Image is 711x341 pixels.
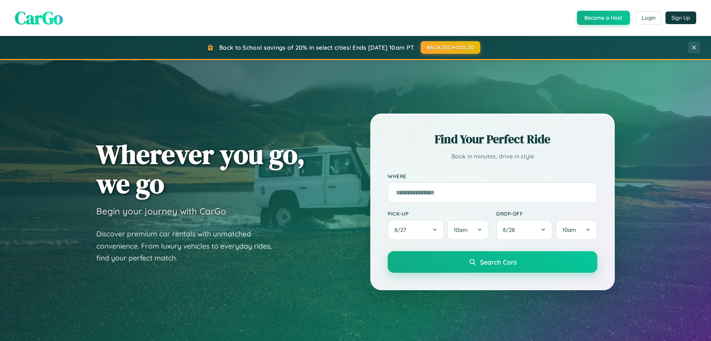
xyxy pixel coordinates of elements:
button: 10am [447,220,489,240]
span: 10am [454,226,468,233]
h1: Wherever you go, we go [96,140,305,198]
button: Login [635,11,662,24]
span: Search Cars [480,258,517,266]
button: BACK2SCHOOL20 [421,41,480,54]
p: Book in minutes, drive in style [388,151,597,162]
button: Become a Host [577,11,630,25]
span: 8 / 28 [503,226,518,233]
button: 8/27 [388,220,444,240]
h3: Begin your journey with CarGo [96,206,226,217]
p: Discover premium car rentals with unmatched convenience. From luxury vehicles to everyday rides, ... [96,228,281,264]
label: Pick-up [388,210,489,217]
button: 8/28 [496,220,553,240]
span: Back to School savings of 20% in select cities! Ends [DATE] 10am PT. [219,44,415,51]
button: 10am [555,220,597,240]
label: Drop-off [496,210,597,217]
button: Search Cars [388,251,597,273]
span: 8 / 27 [394,226,410,233]
h2: Find Your Perfect Ride [388,131,597,147]
span: CarGo [15,6,63,30]
span: 10am [562,226,576,233]
label: Where [388,173,597,179]
button: Sign Up [665,12,696,24]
